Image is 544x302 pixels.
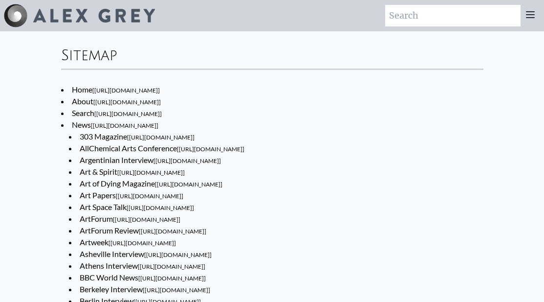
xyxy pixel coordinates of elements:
span: [[URL][DOMAIN_NAME]] [153,157,221,164]
span: [[URL][DOMAIN_NAME]] [117,169,185,176]
a: News[[URL][DOMAIN_NAME]] [72,120,158,129]
a: Asheville Interview[[URL][DOMAIN_NAME]] [80,249,212,258]
span: [[URL][DOMAIN_NAME]] [92,87,160,94]
span: [[URL][DOMAIN_NAME]] [93,98,161,106]
a: Artweek[[URL][DOMAIN_NAME]] [80,237,176,247]
div: Sitemap [61,39,483,69]
a: Art Space Talk[[URL][DOMAIN_NAME]] [80,202,194,211]
input: Search [385,5,521,26]
span: [[URL][DOMAIN_NAME]] [109,239,176,247]
a: ArtForum[[URL][DOMAIN_NAME]] [80,214,180,223]
span: [[URL][DOMAIN_NAME]] [143,286,210,294]
a: Argentinian Interview[[URL][DOMAIN_NAME]] [80,155,221,164]
a: BBC World News[[URL][DOMAIN_NAME]] [80,273,206,282]
span: [[URL][DOMAIN_NAME]] [127,204,194,211]
span: [[URL][DOMAIN_NAME]] [177,145,244,153]
a: Art & Spirit[[URL][DOMAIN_NAME]] [80,167,185,176]
span: [[URL][DOMAIN_NAME]] [139,228,206,235]
span: [[URL][DOMAIN_NAME]] [138,263,205,270]
span: [[URL][DOMAIN_NAME]] [138,275,206,282]
span: [[URL][DOMAIN_NAME]] [155,181,222,188]
a: Home[[URL][DOMAIN_NAME]] [72,85,160,94]
span: [[URL][DOMAIN_NAME]] [127,134,195,141]
span: [[URL][DOMAIN_NAME]] [94,110,162,117]
a: Search[[URL][DOMAIN_NAME]] [72,108,162,117]
a: AllChemical Arts Conference[[URL][DOMAIN_NAME]] [80,143,244,153]
span: [[URL][DOMAIN_NAME]] [91,122,158,129]
a: Berkeley Interview[[URL][DOMAIN_NAME]] [80,284,210,294]
a: ArtForum Review[[URL][DOMAIN_NAME]] [80,226,206,235]
span: [[URL][DOMAIN_NAME]] [144,251,212,258]
a: Athens Interview[[URL][DOMAIN_NAME]] [80,261,205,270]
span: [[URL][DOMAIN_NAME]] [113,216,180,223]
a: 303 Magazine[[URL][DOMAIN_NAME]] [80,132,195,141]
span: [[URL][DOMAIN_NAME]] [116,192,183,200]
a: Art Papers[[URL][DOMAIN_NAME]] [80,190,183,200]
a: About[[URL][DOMAIN_NAME]] [72,96,161,106]
a: Art of Dying Magazine[[URL][DOMAIN_NAME]] [80,179,222,188]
